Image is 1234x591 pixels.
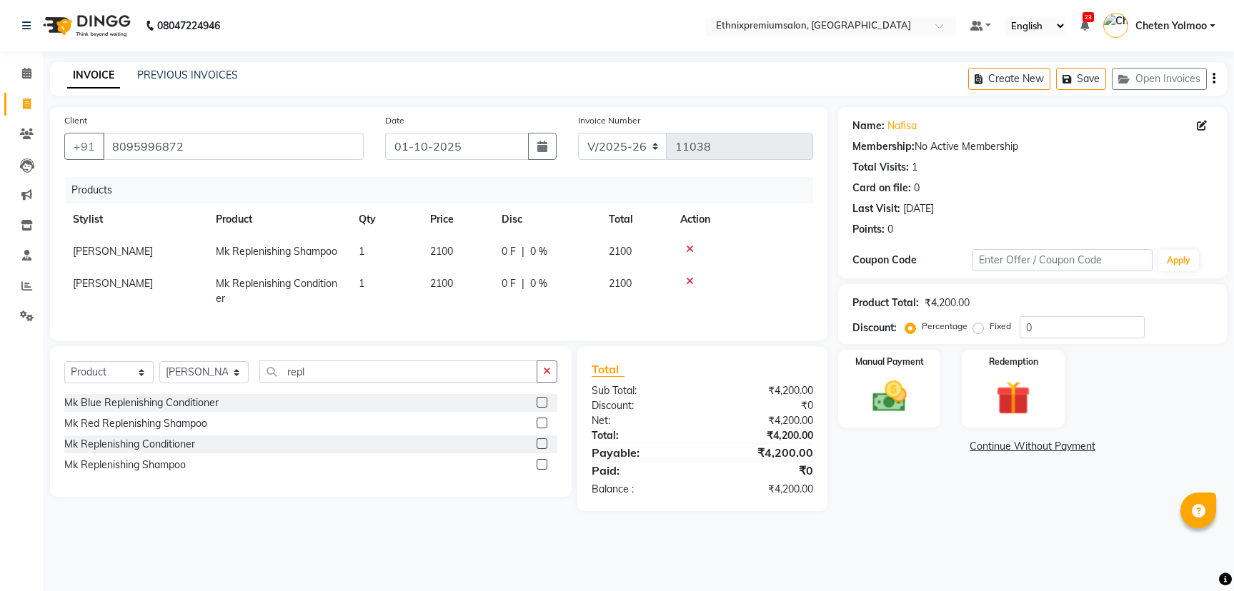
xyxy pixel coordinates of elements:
span: 2100 [609,277,632,290]
div: Coupon Code [852,253,972,268]
div: Discount: [581,398,702,413]
div: Net: [581,413,702,428]
span: | [522,276,524,291]
div: ₹4,200.00 [702,428,824,443]
img: _gift.svg [985,377,1041,419]
div: 0 [914,181,920,196]
div: Points: [852,222,885,237]
a: 23 [1080,19,1089,32]
input: Enter Offer / Coupon Code [972,249,1153,271]
div: Mk Blue Replenishing Conditioner [64,395,219,410]
span: | [522,244,524,259]
button: Create New [968,68,1050,90]
label: Client [64,114,87,127]
span: 0 % [530,276,547,291]
div: ₹4,200.00 [702,383,824,398]
div: ₹0 [702,398,824,413]
label: Invoice Number [578,114,640,127]
th: Stylist [64,203,207,236]
div: 1 [912,160,917,175]
span: 0 F [502,276,516,291]
div: Membership: [852,139,915,154]
div: 0 [887,222,893,237]
div: ₹4,200.00 [702,413,824,428]
a: Nafisa [887,118,917,133]
div: Mk Red Replenishing Shampoo [64,416,207,431]
div: No Active Membership [852,139,1213,154]
span: 2100 [609,245,632,258]
button: +91 [64,133,104,160]
div: [DATE] [903,201,934,216]
span: [PERSON_NAME] [73,245,153,258]
div: Product Total: [852,295,919,310]
label: Date [385,114,404,127]
div: Balance : [581,482,702,497]
input: Search or Scan [259,360,537,383]
label: Manual Payment [855,355,924,368]
div: Mk Replenishing Shampoo [64,458,186,473]
div: Sub Total: [581,383,702,398]
img: _cash.svg [862,377,917,416]
div: ₹4,200.00 [925,295,970,310]
div: Total Visits: [852,160,909,175]
iframe: chat widget [1174,534,1220,577]
th: Total [600,203,672,236]
div: ₹4,200.00 [702,444,824,461]
span: [PERSON_NAME] [73,277,153,290]
div: Name: [852,118,885,133]
span: Mk Replenishing Conditioner [216,277,337,305]
div: Card on file: [852,181,911,196]
span: 2100 [430,277,453,290]
th: Product [207,203,350,236]
th: Action [672,203,813,236]
span: 0 % [530,244,547,259]
div: Products [66,177,824,203]
input: Search by Name/Mobile/Email/Code [103,133,364,160]
b: 08047224946 [157,6,220,46]
div: Total: [581,428,702,443]
img: Cheten Yolmoo [1103,13,1128,38]
button: Open Invoices [1112,68,1207,90]
a: Continue Without Payment [841,439,1224,454]
div: ₹4,200.00 [702,482,824,497]
label: Fixed [990,320,1011,333]
span: 0 F [502,244,516,259]
span: 1 [359,277,364,290]
div: Payable: [581,444,702,461]
a: INVOICE [67,63,120,89]
div: Last Visit: [852,201,900,216]
img: logo [36,6,134,46]
th: Qty [350,203,422,236]
label: Percentage [922,320,967,333]
label: Redemption [989,355,1038,368]
a: PREVIOUS INVOICES [137,69,238,81]
th: Price [422,203,493,236]
div: Discount: [852,320,897,335]
div: ₹0 [702,462,824,479]
button: Apply [1158,250,1199,271]
div: Mk Replenishing Conditioner [64,437,195,452]
span: Total [592,362,625,377]
span: 2100 [430,245,453,258]
div: Paid: [581,462,702,479]
span: 1 [359,245,364,258]
span: Mk Replenishing Shampoo [216,245,337,258]
button: Save [1056,68,1106,90]
th: Disc [493,203,600,236]
span: Cheten Yolmoo [1135,19,1207,34]
span: 23 [1083,12,1094,22]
